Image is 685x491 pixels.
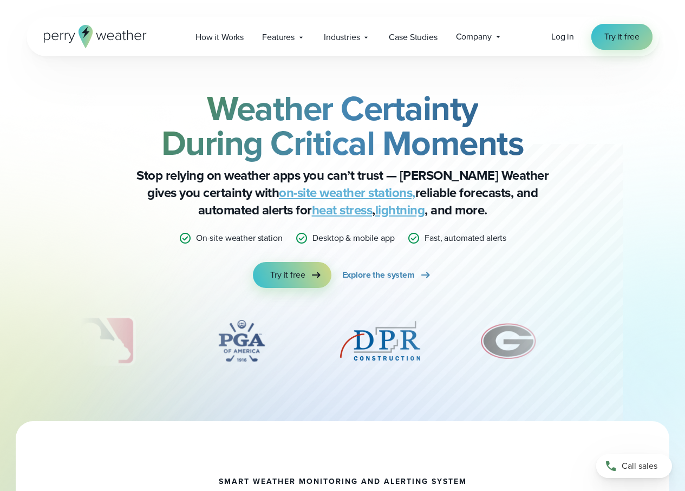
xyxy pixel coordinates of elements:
p: Stop relying on weather apps you can’t trust — [PERSON_NAME] Weather gives you certainty with rel... [126,167,559,219]
img: MLB.svg [32,314,146,368]
div: slideshow [81,314,605,374]
span: Explore the system [342,269,415,281]
a: lightning [375,200,425,220]
a: heat stress [312,200,373,220]
span: Company [456,30,492,43]
a: on-site weather stations, [279,183,415,202]
div: 6 of 12 [475,314,542,368]
span: How it Works [195,31,244,44]
span: Try it free [270,269,305,281]
p: Desktop & mobile app [312,232,394,245]
span: Try it free [604,30,639,43]
div: 5 of 12 [337,314,423,368]
img: PGA.svg [198,314,285,368]
a: Try it free [253,262,331,288]
strong: Weather Certainty During Critical Moments [161,83,524,168]
span: Industries [324,31,360,44]
div: 4 of 12 [198,314,285,368]
a: Explore the system [342,262,432,288]
a: Case Studies [380,26,446,48]
p: Fast, automated alerts [425,232,506,245]
h1: smart weather monitoring and alerting system [219,477,467,486]
span: Features [262,31,295,44]
a: Try it free [591,24,652,50]
img: University-of-Georgia.svg [475,314,542,368]
a: Log in [551,30,574,43]
img: DPR-Construction.svg [337,314,423,368]
a: How it Works [186,26,253,48]
span: Case Studies [389,31,437,44]
span: Call sales [622,460,657,473]
div: 3 of 12 [32,314,146,368]
a: Call sales [596,454,672,478]
p: On-site weather station [196,232,282,245]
